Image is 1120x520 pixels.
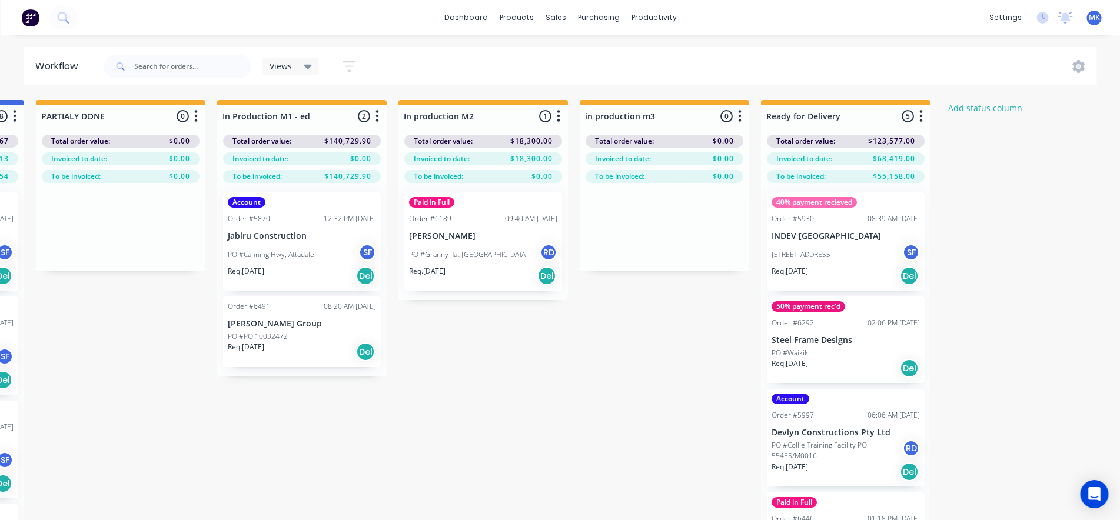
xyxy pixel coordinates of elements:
[409,214,451,224] div: Order #6189
[228,319,376,329] p: [PERSON_NAME] Group
[868,136,915,146] span: $123,577.00
[324,301,376,312] div: 08:20 AM [DATE]
[21,9,39,26] img: Factory
[409,197,454,208] div: Paid in Full
[772,249,833,260] p: [STREET_ADDRESS]
[232,171,282,182] span: To be invoiced:
[767,296,925,383] div: 50% payment rec'dOrder #629202:06 PM [DATE]Steel Frame DesignsPO #WaikikiReq.[DATE]Del
[540,244,557,261] div: RD
[228,197,265,208] div: Account
[868,410,920,421] div: 06:06 AM [DATE]
[776,136,835,146] span: Total order value:
[595,171,644,182] span: To be invoiced:
[868,214,920,224] div: 08:39 AM [DATE]
[1088,12,1099,23] span: MK
[414,136,473,146] span: Total order value:
[713,154,734,164] span: $0.00
[51,154,107,164] span: Invoiced to date:
[772,266,808,276] p: Req. [DATE]
[228,331,288,342] p: PO #PO 10032472
[772,301,845,312] div: 50% payment rec'd
[772,348,810,358] p: PO #Waikiki
[356,266,375,285] div: Del
[713,136,734,146] span: $0.00
[531,171,553,182] span: $0.00
[902,439,920,457] div: RD
[493,9,539,26] div: products
[776,154,832,164] span: Invoiced to date:
[772,462,808,472] p: Req. [DATE]
[232,136,291,146] span: Total order value:
[571,9,625,26] div: purchasing
[228,231,376,241] p: Jabiru Construction
[772,358,808,369] p: Req. [DATE]
[324,214,376,224] div: 12:32 PM [DATE]
[539,9,571,26] div: sales
[223,296,381,367] div: Order #649108:20 AM [DATE][PERSON_NAME] GroupPO #PO 10032472Req.[DATE]Del
[51,136,110,146] span: Total order value:
[772,231,920,241] p: INDEV [GEOGRAPHIC_DATA]
[356,342,375,361] div: Del
[772,497,817,508] div: Paid in Full
[510,154,553,164] span: $18,300.00
[409,266,446,276] p: Req. [DATE]
[324,171,371,182] span: $140,729.90
[169,154,190,164] span: $0.00
[134,55,251,78] input: Search for orders...
[767,192,925,291] div: 40% payment recievedOrder #593008:39 AM [DATE]INDEV [GEOGRAPHIC_DATA][STREET_ADDRESS]SFReq.[DATE]Del
[873,154,915,164] span: $68,419.00
[772,410,814,421] div: Order #5997
[223,192,381,291] div: AccountOrder #587012:32 PM [DATE]Jabiru ConstructionPO #Canning Hwy, AttadaleSFReq.[DATE]Del
[228,266,264,276] p: Req. [DATE]
[873,171,915,182] span: $55,158.00
[776,171,826,182] span: To be invoiced:
[983,9,1027,26] div: settings
[358,244,376,261] div: SF
[902,244,920,261] div: SF
[772,335,920,345] p: Steel Frame Designs
[414,171,463,182] span: To be invoiced:
[772,394,809,404] div: Account
[169,136,190,146] span: $0.00
[51,171,101,182] span: To be invoiced:
[404,192,562,291] div: Paid in FullOrder #618909:40 AM [DATE][PERSON_NAME]PO #Granny flat [GEOGRAPHIC_DATA]RDReq.[DATE]Del
[409,231,557,241] p: [PERSON_NAME]
[438,9,493,26] a: dashboard
[228,249,314,260] p: PO #Canning Hwy, Attadale
[414,154,470,164] span: Invoiced to date:
[350,154,371,164] span: $0.00
[625,9,682,26] div: productivity
[772,440,902,461] p: PO #Collie Training Facility PO 55455/M0016
[900,359,919,378] div: Del
[169,171,190,182] span: $0.00
[228,342,264,352] p: Req. [DATE]
[772,318,814,328] div: Order #6292
[713,171,734,182] span: $0.00
[505,214,557,224] div: 09:40 AM [DATE]
[1080,480,1108,508] div: Open Intercom Messenger
[900,266,919,285] div: Del
[324,136,371,146] span: $140,729.90
[942,100,1029,116] button: Add status column
[228,214,270,224] div: Order #5870
[767,389,925,487] div: AccountOrder #599706:06 AM [DATE]Devlyn Constructions Pty LtdPO #Collie Training Facility PO 5545...
[772,214,814,224] div: Order #5930
[595,154,651,164] span: Invoiced to date:
[868,318,920,328] div: 02:06 PM [DATE]
[35,59,84,74] div: Workflow
[510,136,553,146] span: $18,300.00
[772,197,857,208] div: 40% payment recieved
[409,249,528,260] p: PO #Granny flat [GEOGRAPHIC_DATA]
[900,462,919,481] div: Del
[232,154,288,164] span: Invoiced to date:
[537,266,556,285] div: Del
[270,60,292,72] span: Views
[595,136,654,146] span: Total order value:
[228,301,270,312] div: Order #6491
[772,428,920,438] p: Devlyn Constructions Pty Ltd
